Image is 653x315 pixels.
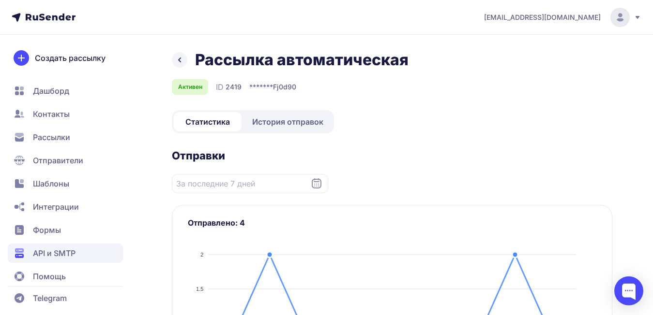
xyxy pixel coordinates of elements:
[484,13,601,22] span: [EMAIL_ADDRESS][DOMAIN_NAME]
[172,149,612,162] h2: Отправки
[226,82,242,92] span: 2419
[33,271,66,282] span: Помощь
[33,178,69,189] span: Шаблоны
[174,112,242,131] a: Статистика
[273,82,296,92] span: Fj0d90
[200,252,203,258] tspan: 2
[33,292,67,304] span: Telegram
[195,50,409,70] h1: Рассылка автоматическая
[33,155,83,166] span: Отправители
[8,288,123,308] a: Telegram
[33,201,79,213] span: Интеграции
[243,112,332,131] a: История отправок
[188,217,596,229] h3: Отправлено: 4
[33,247,76,259] span: API и SMTP
[252,116,323,128] span: История отправок
[33,131,70,143] span: Рассылки
[172,174,328,193] input: Datepicker input
[33,108,70,120] span: Контакты
[33,85,69,97] span: Дашборд
[185,116,230,128] span: Статистика
[216,81,242,93] div: ID
[196,286,203,292] tspan: 1.5
[33,224,61,236] span: Формы
[178,83,202,91] span: Активен
[35,52,106,64] span: Создать рассылку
